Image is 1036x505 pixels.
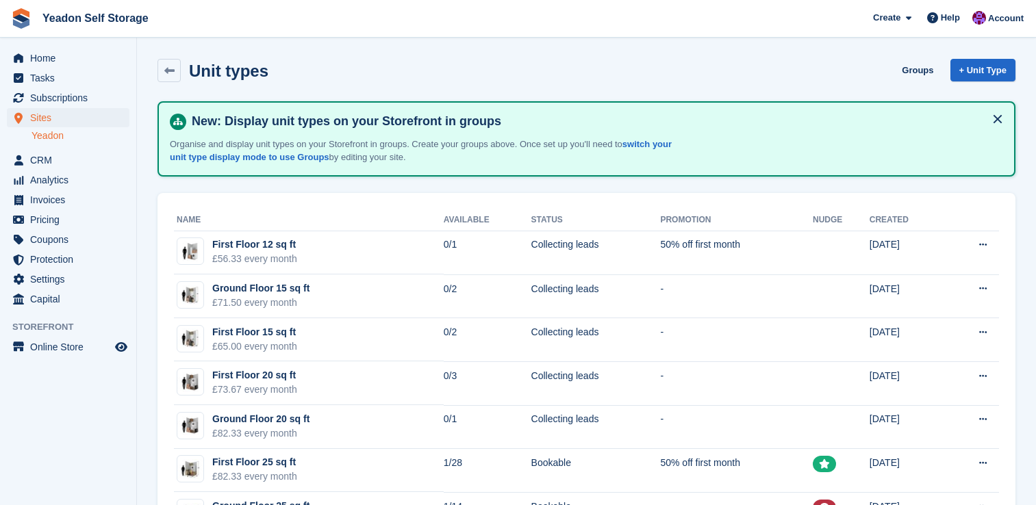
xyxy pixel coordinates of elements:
h2: Unit types [189,62,268,80]
div: First Floor 15 sq ft [212,325,297,339]
td: 0/3 [444,361,531,405]
a: menu [7,49,129,68]
div: Ground Floor 15 sq ft [212,281,309,296]
img: 15-sqft-unit.jpg [177,285,203,305]
a: menu [7,230,129,249]
div: £82.33 every month [212,469,297,484]
th: Available [444,209,531,231]
div: £56.33 every month [212,252,297,266]
td: - [660,361,813,405]
td: Collecting leads [531,361,661,405]
img: 25-sqft-unit.jpg [177,459,203,479]
div: First Floor 12 sq ft [212,237,297,252]
span: Settings [30,270,112,289]
span: Sites [30,108,112,127]
div: £65.00 every month [212,339,297,354]
span: Coupons [30,230,112,249]
span: Analytics [30,170,112,190]
td: [DATE] [870,361,944,405]
a: menu [7,88,129,107]
img: 12-sqft-unit.jpg [177,242,203,261]
a: menu [7,68,129,88]
img: stora-icon-8386f47178a22dfd0bd8f6a31ec36ba5ce8667c1dd55bd0f319d3a0aa187defe.svg [11,8,31,29]
span: Invoices [30,190,112,209]
div: First Floor 20 sq ft [212,368,297,383]
a: Yeadon Self Storage [37,7,154,29]
span: Pricing [30,210,112,229]
h4: New: Display unit types on your Storefront in groups [186,114,1003,129]
td: 0/1 [444,405,531,449]
td: - [660,405,813,449]
div: First Floor 25 sq ft [212,455,297,469]
img: 20-sqft-unit.jpg [177,372,203,392]
td: [DATE] [870,231,944,274]
span: CRM [30,151,112,170]
td: [DATE] [870,318,944,362]
td: - [660,274,813,318]
div: £82.33 every month [212,426,309,441]
a: menu [7,250,129,269]
span: Account [988,12,1024,25]
div: £71.50 every month [212,296,309,310]
td: Collecting leads [531,231,661,274]
span: Help [941,11,960,25]
th: Name [174,209,444,231]
td: [DATE] [870,405,944,449]
a: menu [7,270,129,289]
th: Created [870,209,944,231]
img: 20-sqft-unit.jpg [177,416,203,436]
span: Protection [30,250,112,269]
a: menu [7,337,129,357]
span: Tasks [30,68,112,88]
a: menu [7,108,129,127]
td: Collecting leads [531,405,661,449]
th: Status [531,209,661,231]
div: £73.67 every month [212,383,297,397]
td: - [660,318,813,362]
th: Promotion [660,209,813,231]
a: menu [7,210,129,229]
img: Andy Sowerby [972,11,986,25]
td: 0/2 [444,318,531,362]
a: Preview store [113,339,129,355]
span: Create [873,11,900,25]
span: Home [30,49,112,68]
a: menu [7,170,129,190]
a: Yeadon [31,129,129,142]
a: + Unit Type [950,59,1015,81]
td: [DATE] [870,449,944,493]
a: Groups [896,59,939,81]
img: 15-sqft-unit%20(1).jpg [177,328,203,348]
td: Collecting leads [531,318,661,362]
a: menu [7,151,129,170]
td: Bookable [531,449,661,493]
a: menu [7,190,129,209]
td: Collecting leads [531,274,661,318]
div: Ground Floor 20 sq ft [212,412,309,426]
th: Nudge [813,209,870,231]
span: Storefront [12,320,136,334]
span: Capital [30,289,112,309]
td: [DATE] [870,274,944,318]
p: Organise and display unit types on your Storefront in groups. Create your groups above. Once set ... [170,138,683,164]
td: 1/28 [444,449,531,493]
a: menu [7,289,129,309]
span: Subscriptions [30,88,112,107]
td: 50% off first month [660,449,813,493]
td: 50% off first month [660,231,813,274]
span: Online Store [30,337,112,357]
td: 0/1 [444,231,531,274]
td: 0/2 [444,274,531,318]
